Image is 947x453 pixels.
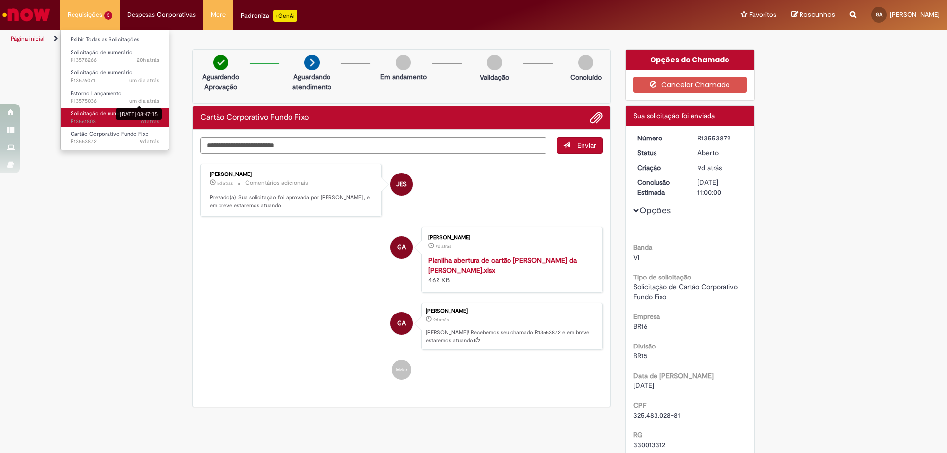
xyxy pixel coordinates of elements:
[426,329,597,344] p: [PERSON_NAME]! Recebemos seu chamado R13553872 e em breve estaremos atuando.
[633,440,665,449] span: 330013312
[697,148,743,158] div: Aberto
[633,77,747,93] button: Cancelar Chamado
[436,244,451,249] time: 22/09/2025 09:27:47
[633,351,648,360] span: BR15
[211,10,226,20] span: More
[590,111,603,124] button: Adicionar anexos
[61,47,169,66] a: Aberto R13578266 : Solicitação de numerário
[633,243,652,252] b: Banda
[71,69,133,76] span: Solicitação de numerário
[71,138,159,146] span: R13553872
[61,108,169,127] a: Aberto R13561803 : Solicitação de numerário
[633,371,714,380] b: Data de [PERSON_NAME]
[60,30,169,150] ul: Requisições
[213,55,228,70] img: check-circle-green.png
[436,244,451,249] span: 9d atrás
[633,111,715,120] span: Sua solicitação foi enviada
[104,11,112,20] span: 5
[273,10,297,22] p: +GenAi
[633,322,648,331] span: BR16
[390,312,413,335] div: GIULIA GABRIELI SILVA ALEIXO
[487,55,502,70] img: img-circle-grey.png
[557,137,603,154] button: Enviar
[61,88,169,106] a: Aberto R13575036 : Estorno Lançamento
[630,148,691,158] dt: Status
[245,179,308,187] small: Comentários adicionais
[397,312,406,335] span: GA
[800,10,835,19] span: Rascunhos
[577,141,596,150] span: Enviar
[633,430,642,439] b: RG
[697,163,743,173] div: 22/09/2025 09:29:38
[71,49,133,56] span: Solicitação de numerário
[116,108,162,120] div: [DATE] 08:47:15
[140,138,159,145] time: 22/09/2025 09:29:39
[396,55,411,70] img: img-circle-grey.png
[217,180,233,186] time: 22/09/2025 12:34:31
[200,113,309,122] h2: Cartão Corporativo Fundo Fixo Histórico de tíquete
[71,97,159,105] span: R13575036
[397,236,406,259] span: GA
[61,68,169,86] a: Aberto R13576071 : Solicitação de numerário
[428,255,592,285] div: 462 KB
[890,10,940,19] span: [PERSON_NAME]
[71,90,122,97] span: Estorno Lançamento
[61,35,169,45] a: Exibir Todas as Solicitações
[630,133,691,143] dt: Número
[71,56,159,64] span: R13578266
[61,129,169,147] a: Aberto R13553872 : Cartão Corporativo Fundo Fixo
[304,55,320,70] img: arrow-next.png
[633,273,691,281] b: Tipo de solicitação
[630,177,691,197] dt: Conclusão Estimada
[697,177,743,197] div: [DATE] 11:00:00
[217,180,233,186] span: 8d atrás
[71,77,159,85] span: R13576071
[633,253,639,262] span: VI
[626,50,755,70] div: Opções do Chamado
[288,72,336,92] p: Aguardando atendimento
[140,118,159,125] span: 7d atrás
[633,401,646,410] b: CPF
[428,235,592,241] div: [PERSON_NAME]
[137,56,159,64] span: 20h atrás
[68,10,102,20] span: Requisições
[1,5,52,25] img: ServiceNow
[480,72,509,82] p: Validação
[428,256,577,275] a: Planilha abertura de cartão [PERSON_NAME] da [PERSON_NAME].xlsx
[570,72,602,82] p: Concluído
[426,308,597,314] div: [PERSON_NAME]
[876,11,882,18] span: GA
[380,72,427,82] p: Em andamento
[791,10,835,20] a: Rascunhos
[633,342,656,350] b: Divisão
[630,163,691,173] dt: Criação
[633,312,660,321] b: Empresa
[697,133,743,143] div: R13553872
[633,381,654,390] span: [DATE]
[137,56,159,64] time: 29/09/2025 16:42:50
[210,194,374,209] p: Prezado(a), Sua solicitação foi aprovada por [PERSON_NAME] , e em breve estaremos atuando.
[140,118,159,125] time: 24/09/2025 09:39:16
[11,35,45,43] a: Página inicial
[749,10,776,20] span: Favoritos
[633,411,680,419] span: 325.483.028-81
[210,172,374,177] div: [PERSON_NAME]
[71,130,149,138] span: Cartão Corporativo Fundo Fixo
[140,138,159,145] span: 9d atrás
[71,118,159,126] span: R13561803
[129,77,159,84] span: um dia atrás
[241,10,297,22] div: Padroniza
[127,10,196,20] span: Despesas Corporativas
[578,55,593,70] img: img-circle-grey.png
[697,163,722,172] span: 9d atrás
[697,163,722,172] time: 22/09/2025 09:29:38
[433,317,449,323] time: 22/09/2025 09:29:38
[200,137,546,154] textarea: Digite sua mensagem aqui...
[633,282,740,301] span: Solicitação de Cartão Corporativo Fundo Fixo
[200,154,603,389] ul: Histórico de tíquete
[390,173,413,196] div: Joao Emanuel Santos Andrade
[129,97,159,105] span: um dia atrás
[7,30,624,48] ul: Trilhas de página
[396,173,407,196] span: JES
